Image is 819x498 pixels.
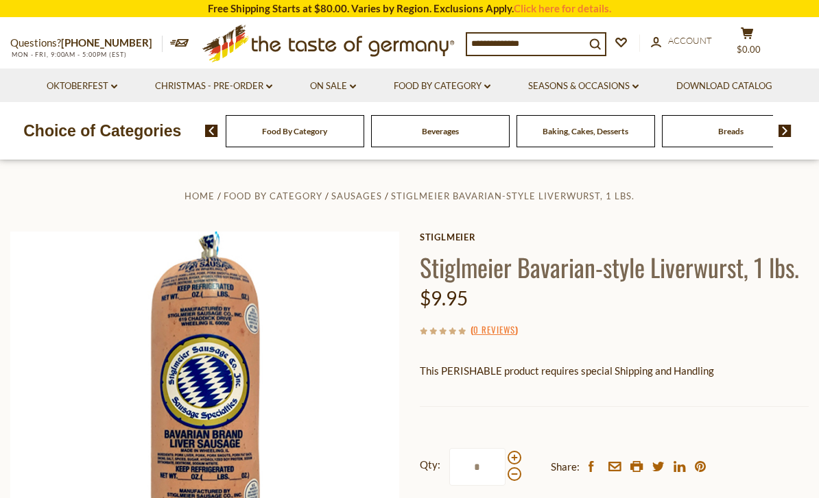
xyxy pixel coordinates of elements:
[391,190,634,201] a: Stiglmeier Bavarian-style Liverwurst, 1 lbs.
[185,190,215,201] a: Home
[433,390,809,407] li: We will ship this product in heat-protective packaging and ice.
[47,79,117,94] a: Oktoberfest
[61,36,152,49] a: [PHONE_NUMBER]
[155,79,272,94] a: Christmas - PRE-ORDER
[205,125,218,137] img: previous arrow
[310,79,356,94] a: On Sale
[224,190,322,201] a: Food By Category
[262,126,327,136] a: Food By Category
[779,125,792,137] img: next arrow
[676,79,772,94] a: Download Catalog
[528,79,639,94] a: Seasons & Occasions
[420,362,809,379] p: This PERISHABLE product requires special Shipping and Handling
[331,190,382,201] a: Sausages
[543,126,628,136] a: Baking, Cakes, Desserts
[420,251,809,282] h1: Stiglmeier Bavarian-style Liverwurst, 1 lbs.
[718,126,744,136] a: Breads
[420,286,468,310] span: $9.95
[422,126,459,136] a: Beverages
[449,448,506,486] input: Qty:
[473,323,515,338] a: 0 Reviews
[737,44,761,55] span: $0.00
[420,232,809,242] a: Stiglmeier
[10,34,163,52] p: Questions?
[471,323,518,336] span: ( )
[726,27,768,61] button: $0.00
[514,2,611,14] a: Click here for details.
[420,456,440,473] strong: Qty:
[394,79,490,94] a: Food By Category
[668,35,712,46] span: Account
[551,458,580,475] span: Share:
[10,51,127,58] span: MON - FRI, 9:00AM - 5:00PM (EST)
[651,34,712,49] a: Account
